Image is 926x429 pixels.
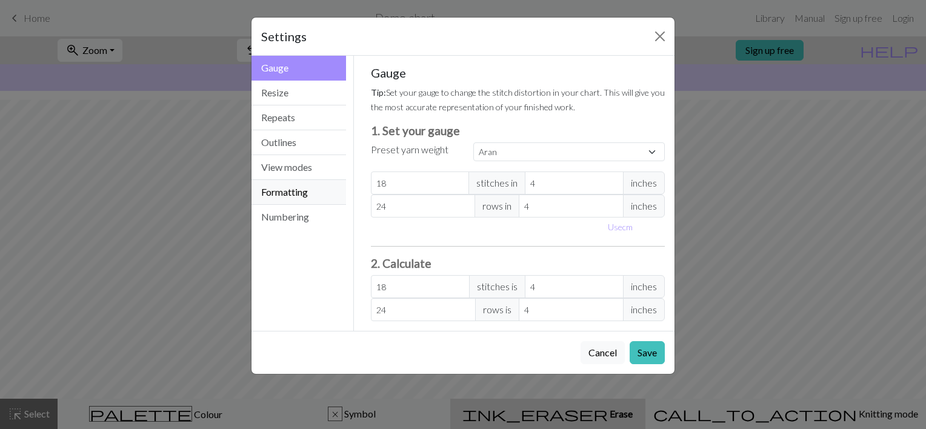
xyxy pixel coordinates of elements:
span: inches [623,171,665,195]
button: Gauge [251,56,346,81]
h3: 1. Set your gauge [371,124,665,138]
h5: Settings [261,27,307,45]
span: rows in [475,195,519,218]
strong: Tip: [371,87,386,98]
button: Close [650,27,670,46]
button: Outlines [251,130,346,155]
small: Set your gauge to change the stitch distortion in your chart. This will give you the most accurat... [371,87,665,112]
span: inches [623,195,665,218]
span: inches [623,275,665,298]
h5: Gauge [371,65,665,80]
button: Numbering [251,205,346,229]
span: inches [623,298,665,321]
button: Resize [251,81,346,105]
span: stitches is [469,275,525,298]
button: Formatting [251,180,346,205]
button: View modes [251,155,346,180]
button: Repeats [251,105,346,130]
label: Preset yarn weight [371,142,448,157]
button: Usecm [602,218,638,236]
button: Cancel [581,341,625,364]
span: stitches in [468,171,525,195]
span: rows is [475,298,519,321]
button: Save [630,341,665,364]
h3: 2. Calculate [371,256,665,270]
